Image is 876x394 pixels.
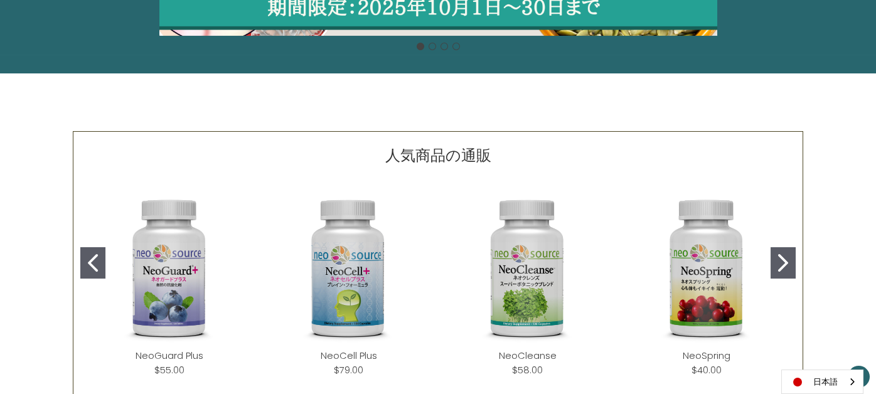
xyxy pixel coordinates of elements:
[80,179,259,387] div: NeoGuard Plus
[628,189,786,348] img: NeoSpring
[617,179,796,387] div: NeoSpring
[512,363,543,377] div: $58.00
[429,43,436,50] button: Go to slide 2
[136,349,203,362] a: NeoGuard Plus
[692,363,722,377] div: $40.00
[321,349,377,362] a: NeoCell Plus
[771,247,796,279] button: Go to slide 2
[80,247,105,279] button: Go to slide 1
[269,189,428,348] img: NeoCell Plus
[438,179,617,387] div: NeoCleanse
[448,189,607,348] img: NeoCleanse
[154,363,184,377] div: $55.00
[499,349,557,362] a: NeoCleanse
[441,43,448,50] button: Go to slide 3
[259,179,438,387] div: NeoCell Plus
[417,43,424,50] button: Go to slide 1
[385,144,491,167] p: 人気商品の通販
[781,370,863,394] aside: Language selected: 日本語
[334,363,363,377] div: $79.00
[90,189,249,348] img: NeoGuard Plus
[452,43,460,50] button: Go to slide 4
[781,370,863,394] div: Language
[782,370,863,393] a: 日本語
[683,349,730,362] a: NeoSpring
